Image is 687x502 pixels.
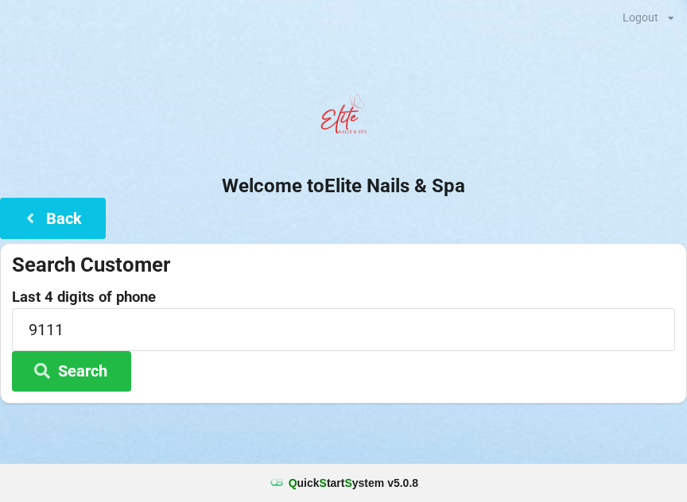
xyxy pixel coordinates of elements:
span: S [344,477,351,489]
b: uick tart ystem v 5.0.8 [289,475,418,491]
img: EliteNailsSpa-Logo1.png [312,87,375,150]
button: Search [12,351,131,392]
span: S [320,477,327,489]
label: Last 4 digits of phone [12,289,675,305]
input: 0000 [12,308,675,350]
span: Q [289,477,297,489]
img: favicon.ico [269,475,285,491]
div: Search Customer [12,252,675,278]
div: Logout [623,12,658,23]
